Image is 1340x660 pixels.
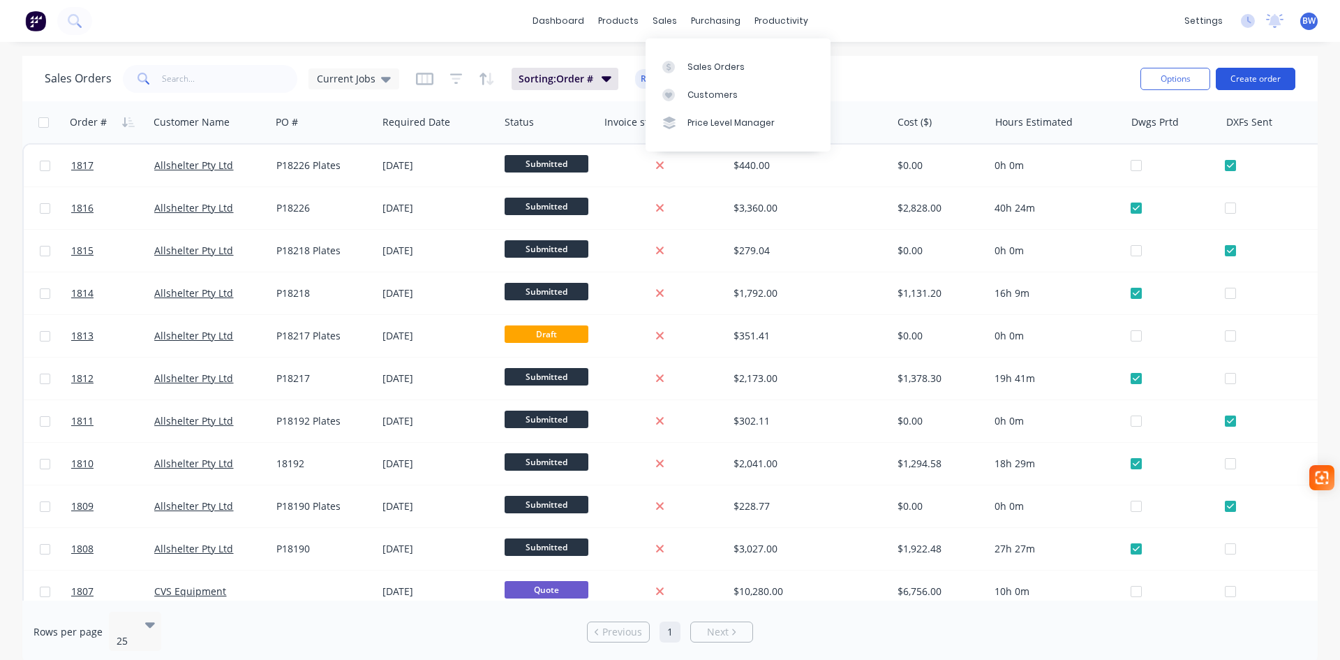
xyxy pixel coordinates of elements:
div: [DATE] [382,499,493,513]
div: $2,173.00 [734,372,879,386]
div: $1,378.30 [898,372,979,386]
a: Page 1 is your current page [660,622,680,643]
div: Sales Orders [687,61,745,73]
div: $0.00 [898,499,979,513]
div: P18217 Plates [276,329,366,343]
div: 18192 [276,457,366,471]
span: Submitted [505,283,588,300]
span: Submitted [505,453,588,471]
a: Customers [646,81,831,109]
div: $3,360.00 [734,201,879,215]
span: 1807 [71,585,94,599]
div: 27h 27m [995,542,1113,556]
span: Submitted [505,240,588,258]
div: 0h 0m [995,244,1113,258]
a: dashboard [526,10,591,31]
div: 40h 24m [995,201,1113,215]
span: Submitted [505,411,588,428]
a: 1810 [71,443,154,485]
div: purchasing [684,10,747,31]
div: 25 [117,634,133,648]
div: $302.11 [734,414,879,428]
span: 1813 [71,329,94,343]
a: 1812 [71,358,154,399]
div: P18226 [276,201,366,215]
div: 0h 0m [995,329,1113,343]
span: Rows per page [33,625,103,639]
div: [DATE] [382,585,493,599]
div: [DATE] [382,159,493,173]
div: Dwgs Prtd [1131,115,1179,129]
a: Sales Orders [646,52,831,80]
a: Price Level Manager [646,109,831,137]
a: Previous page [588,625,649,639]
a: Allshelter Pty Ltd [154,329,233,342]
div: Required Date [382,115,450,129]
span: 1812 [71,372,94,386]
a: 1807 [71,571,154,613]
div: sales [646,10,684,31]
div: $0.00 [898,244,979,258]
a: 1816 [71,187,154,229]
div: $2,041.00 [734,457,879,471]
div: [DATE] [382,542,493,556]
div: $2,828.00 [898,201,979,215]
button: Reset [635,69,669,89]
div: $1,131.20 [898,286,979,300]
div: [DATE] [382,457,493,471]
a: Allshelter Pty Ltd [154,542,233,555]
span: BW [1302,15,1316,27]
div: $228.77 [734,499,879,513]
a: Allshelter Pty Ltd [154,244,233,257]
div: $0.00 [898,329,979,343]
a: 1811 [71,400,154,442]
div: P18190 Plates [276,499,366,513]
a: Allshelter Pty Ltd [154,286,233,300]
div: P18217 [276,372,366,386]
input: Search... [162,65,298,93]
span: 1814 [71,286,94,300]
div: Hours Estimated [995,115,1073,129]
div: Invoice status [604,115,669,129]
div: PO # [276,115,298,129]
a: 1809 [71,485,154,527]
div: $1,792.00 [734,286,879,300]
div: 0h 0m [995,159,1113,173]
button: Create order [1216,68,1295,90]
div: $10,280.00 [734,585,879,599]
div: settings [1177,10,1230,31]
span: 1808 [71,542,94,556]
div: P18190 [276,542,366,556]
div: $279.04 [734,244,879,258]
div: 0h 0m [995,414,1113,428]
div: [DATE] [382,201,493,215]
button: Options [1140,68,1210,90]
div: P18218 Plates [276,244,366,258]
div: products [591,10,646,31]
div: 10h 0m [995,585,1113,599]
a: Allshelter Pty Ltd [154,159,233,172]
div: P18192 Plates [276,414,366,428]
div: P18226 Plates [276,159,366,173]
div: P18218 [276,286,366,300]
a: CVS Equipment [154,585,226,598]
h1: Sales Orders [45,72,112,85]
div: productivity [747,10,815,31]
a: 1814 [71,272,154,314]
span: 1811 [71,414,94,428]
a: Allshelter Pty Ltd [154,201,233,214]
div: $351.41 [734,329,879,343]
div: $6,756.00 [898,585,979,599]
span: Quote [505,581,588,599]
span: Current Jobs [317,71,375,86]
span: 1816 [71,201,94,215]
span: Next [707,625,729,639]
div: Cost ($) [898,115,932,129]
span: 1809 [71,499,94,513]
a: Allshelter Pty Ltd [154,457,233,470]
div: Customer Name [154,115,230,129]
a: 1817 [71,145,154,186]
span: 1817 [71,159,94,173]
a: 1813 [71,315,154,357]
a: Allshelter Pty Ltd [154,499,233,513]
